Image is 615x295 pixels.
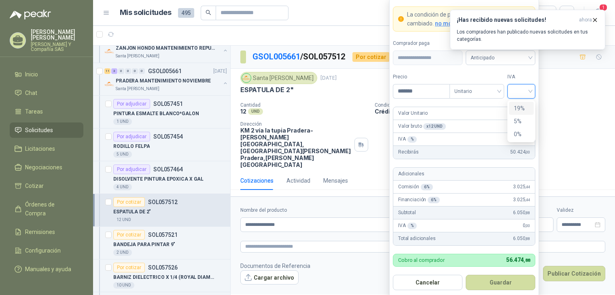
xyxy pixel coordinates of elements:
p: BARNIZ DIELECTRICO X 1/4 (ROYAL DIAMOND) [113,274,214,281]
p: 12 [240,108,246,115]
span: search [206,10,211,15]
a: Negociaciones [10,160,83,175]
button: Cargar archivo [240,270,299,285]
p: PRADERA MANTENIMIENTO NOVIEMBRE [116,77,211,85]
div: 0 [118,68,124,74]
span: Anticipado [471,52,530,64]
div: Cotizaciones [240,176,274,185]
div: 5% [509,115,534,128]
div: 19% [509,102,534,115]
p: SOL057464 [153,166,183,172]
span: Tareas [25,107,43,116]
div: UND [248,108,263,115]
a: Configuración [10,243,83,258]
p: Los compradores han publicado nuevas solicitudes en tus categorías. [457,28,598,43]
h1: Mis solicitudes [120,7,172,19]
div: % [407,223,417,229]
div: 19% [514,104,529,113]
span: exclamation-circle [398,16,404,22]
p: Recibirás [398,148,419,156]
p: [DATE] [213,67,227,75]
img: Company Logo [104,46,114,56]
p: Santa [PERSON_NAME] [116,53,159,59]
span: Unitario [454,85,499,97]
div: Por adjudicar [113,164,150,174]
p: Cobro al comprador [398,257,445,263]
div: 10 UND [113,282,134,289]
a: Chat [10,85,83,101]
div: 3 [111,68,117,74]
div: 5% [514,117,529,126]
div: Por cotizar [113,230,145,240]
p: Financiación [398,196,440,204]
a: Manuales y ayuda [10,261,83,277]
span: ,88 [525,211,530,215]
span: 6.050 [513,235,530,242]
div: Por cotizar [113,263,145,272]
span: ,88 [525,236,530,241]
div: 0% [514,130,529,139]
span: 50.424 [510,148,530,156]
div: Mensajes [323,176,348,185]
div: 4 UND [113,184,132,190]
div: 11 [104,68,110,74]
p: SOL057526 [148,265,178,270]
p: SOL057521 [148,232,178,238]
p: Crédito a 60 días [375,108,612,115]
div: Por adjudicar [113,132,150,141]
span: Negociaciones [25,163,62,172]
p: [DATE] [320,74,337,82]
p: DISOLVENTE PINTURA EPOXICA X GAL [113,175,204,183]
h3: ¡Has recibido nuevas solicitudes! [457,17,576,23]
span: no mostrar mas [435,20,478,27]
p: Valor Unitario [398,110,428,117]
p: [PERSON_NAME] [PERSON_NAME] [31,29,83,40]
span: Órdenes de Compra [25,200,76,218]
div: 6 % [421,184,433,190]
div: Santa [PERSON_NAME] [240,72,317,84]
div: 6 % [428,197,440,203]
p: Documentos de Referencia [240,261,310,270]
div: Actividad [286,176,310,185]
span: 495 [178,8,194,18]
p: IVA [398,135,417,143]
span: Remisiones [25,228,55,236]
button: 1 [591,6,605,20]
p: SOL057512 [148,199,178,205]
div: 0% [509,128,534,141]
img: Logo peakr [10,10,51,19]
p: [PERSON_NAME] Y Compañía SAS [31,42,83,52]
div: 1 UND [113,118,132,125]
span: Manuales y ayuda [25,265,71,274]
a: 2 0 0 0 0 0 GSOL005662[DATE] Company LogoZANJON HONDO MANTENIMIENTO REPUESTOSSanta [PERSON_NAME] [104,34,229,59]
div: 5 UND [113,151,132,158]
div: 2 UND [113,249,132,256]
a: Por adjudicarSOL057454RODILLO FELPA5 UND [93,129,230,161]
span: 1 [599,4,608,11]
a: Cotizar [10,178,83,194]
span: ,00 [525,223,530,228]
button: Guardar [466,275,535,290]
a: Por adjudicarSOL057451PINTURA ESMALTE BLANCO*GALON1 UND [93,96,230,129]
a: Solicitudes [10,122,83,138]
p: / SOL057512 [252,51,346,63]
span: 3.025 [513,183,530,191]
a: Inicio [10,67,83,82]
div: % [407,136,417,143]
div: Por cotizar [352,52,390,62]
span: ahora [579,17,592,23]
a: Por cotizarSOL057526BARNIZ DIELECTRICO X 1/4 (ROYAL DIAMOND)10 UND [93,259,230,292]
a: GSOL005661 [252,52,300,61]
p: Comisión [398,183,433,191]
p: Cantidad [240,102,368,108]
span: Solicitudes [25,126,53,135]
button: ¡Has recibido nuevas solicitudes!ahora Los compradores han publicado nuevas solicitudes en tus ca... [450,10,605,50]
p: ZANJON HONDO MANTENIMIENTO REPUESTOS [116,44,216,52]
p: Total adicionales [398,235,436,242]
a: Licitaciones [10,141,83,156]
div: 0 [139,68,145,74]
p: RODILLO FELPA [113,143,150,150]
p: KM 2 vía la tupia Pradera-[PERSON_NAME][GEOGRAPHIC_DATA], [GEOGRAPHIC_DATA][PERSON_NAME] Pradera ... [240,127,351,168]
div: 0 [132,68,138,74]
div: Por cotizar [113,197,145,207]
